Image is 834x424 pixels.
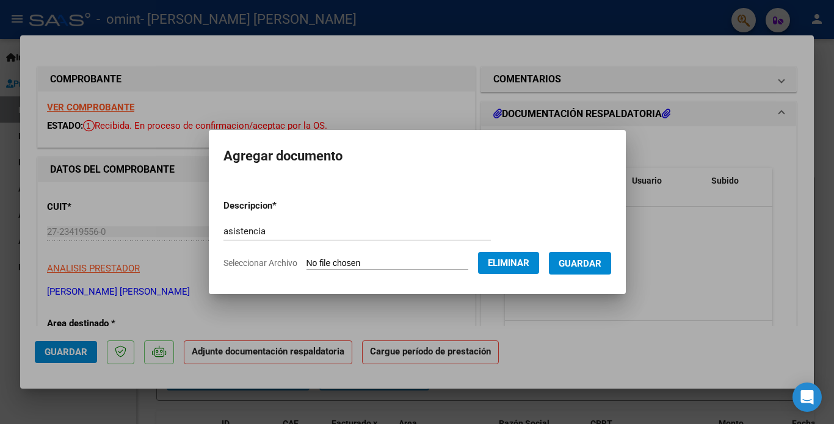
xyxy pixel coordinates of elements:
[792,383,822,412] div: Open Intercom Messenger
[488,257,529,268] span: Eliminar
[549,252,611,275] button: Guardar
[223,145,611,168] h2: Agregar documento
[478,252,539,274] button: Eliminar
[559,258,601,269] span: Guardar
[223,258,297,268] span: Seleccionar Archivo
[223,199,340,213] p: Descripcion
